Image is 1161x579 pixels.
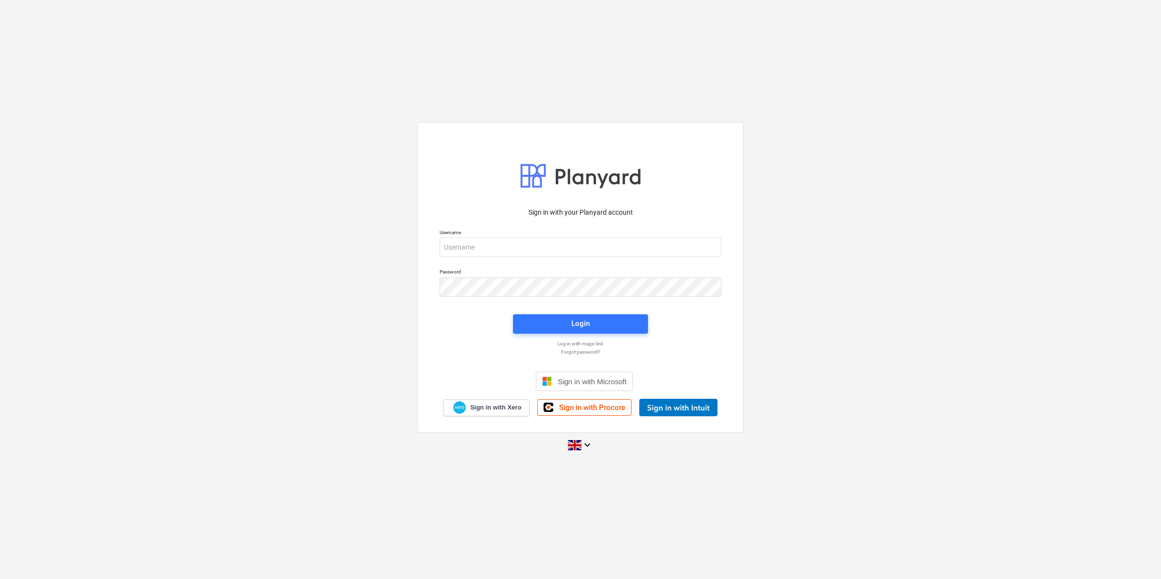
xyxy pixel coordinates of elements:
input: Username [440,238,721,257]
p: Username [440,229,721,238]
span: Sign in with Xero [470,403,521,412]
a: Sign in with Procore [537,399,632,416]
button: Login [513,314,648,334]
a: Log in with magic link [435,341,726,347]
p: Sign in with your Planyard account [440,207,721,218]
span: Sign in with Microsoft [558,377,627,386]
i: keyboard_arrow_down [581,439,593,451]
a: Sign in with Xero [444,399,530,416]
p: Password [440,269,721,277]
img: Xero logo [453,401,466,414]
a: Forgot password? [435,349,726,355]
div: Login [571,317,590,330]
img: Microsoft logo [542,376,552,386]
span: Sign in with Procore [559,403,625,412]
